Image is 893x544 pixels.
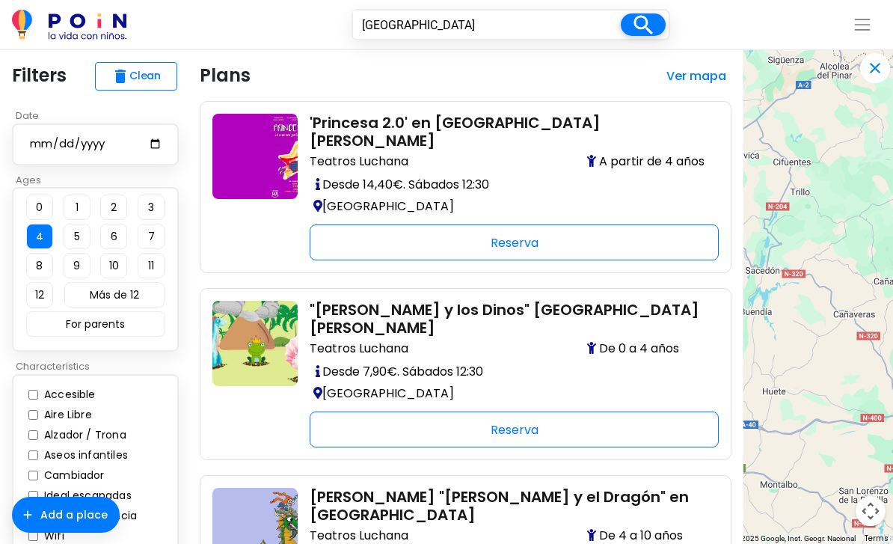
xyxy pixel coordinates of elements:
[12,359,188,374] p: Characteristics
[40,468,105,483] label: Cambiador
[310,224,719,260] div: Reserva
[64,195,90,220] button: 1
[12,173,188,188] p: Ages
[138,195,165,220] button: 3
[12,109,188,123] p: Date
[310,340,408,358] span: Teatros Luchana
[587,340,707,358] span: De 0 a 4 años
[212,301,298,386] img: con-ninos-en-madrid-espectaculos-una-rana-y-los-dinos
[200,62,251,89] p: Plans
[12,497,120,533] button: Add a place
[310,361,707,382] p: Desde 7,90€. Sábados 12:30
[64,224,90,249] button: 5
[12,62,67,89] p: Filters
[100,253,127,278] button: 10
[310,195,707,217] p: [GEOGRAPHIC_DATA]
[40,447,128,463] label: Aseos infantiles
[100,195,127,220] button: 2
[40,407,92,423] label: Aire Libre
[40,528,64,544] label: Wifi
[844,12,881,37] button: Toggle navigation
[138,224,165,249] button: 7
[26,224,53,249] button: 4
[64,253,90,278] button: 9
[26,195,53,220] button: 0
[64,282,165,308] button: Más de 12
[630,12,656,38] i: search
[26,253,53,278] button: 8
[40,387,96,403] label: Accesible
[310,301,707,337] h2: "[PERSON_NAME] y los Dinos" [GEOGRAPHIC_DATA][PERSON_NAME]
[40,427,126,443] label: Alzador / Trona
[587,153,707,171] span: A partir de 4 años
[353,10,621,39] input: Where?
[310,114,707,150] h2: 'Princesa 2.0' en [GEOGRAPHIC_DATA][PERSON_NAME]
[310,153,408,171] span: Teatros Luchana
[212,114,719,260] a: tt-con-ninos-en-madrid-princesa-teatros-luchana 'Princesa 2.0' en [GEOGRAPHIC_DATA][PERSON_NAME] ...
[661,62,731,91] button: Ver mapa
[40,488,132,504] label: Ideal escapadas
[310,382,707,404] p: [GEOGRAPHIC_DATA]
[26,311,165,337] button: For parents
[310,412,719,447] div: Reserva
[310,488,707,524] h2: [PERSON_NAME] "[PERSON_NAME] y el Dragón" en [GEOGRAPHIC_DATA]
[100,224,127,249] button: 6
[212,301,719,447] a: con-ninos-en-madrid-espectaculos-una-rana-y-los-dinos "[PERSON_NAME] y los Dinos" [GEOGRAPHIC_DAT...
[111,67,129,85] span: delete
[12,10,126,40] img: POiN
[310,174,707,195] p: Desde 14,40€. Sábados 12:30
[95,62,177,91] button: deleteClean
[138,253,165,278] button: 11
[212,114,298,199] img: tt-con-ninos-en-madrid-princesa-teatros-luchana
[26,282,53,308] button: 12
